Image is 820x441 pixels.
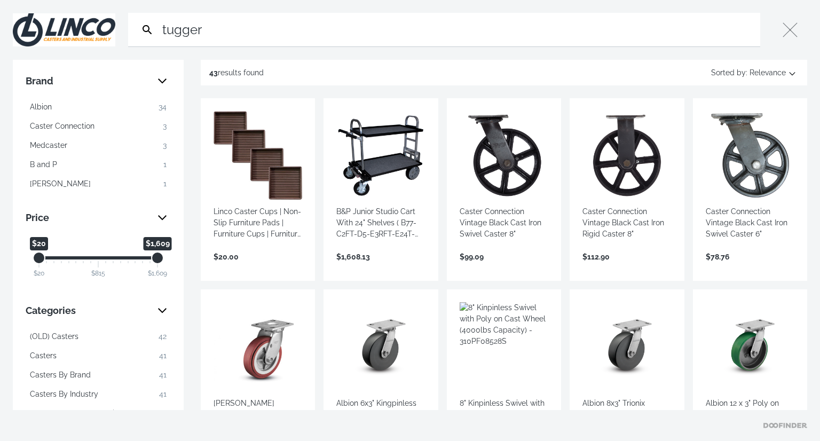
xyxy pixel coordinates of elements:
div: $815 [91,269,105,278]
div: Minimum Price [33,251,45,264]
span: Price [26,209,149,226]
span: 42 [159,331,167,342]
button: Medcaster 3 [26,137,171,154]
button: Sorted by:Relevance Sort [709,64,799,81]
button: Albion 34 [26,98,171,115]
span: Albion [30,101,52,113]
span: Casters By Industry [30,389,98,400]
button: Casters By Industry 41 [26,385,171,403]
img: Close [13,13,115,46]
span: 41 [159,369,167,381]
strong: 43 [209,68,218,77]
input: Subscribe [16,192,69,211]
span: Casters [30,350,57,361]
div: $1,609 [148,269,167,278]
div: $20 [34,269,44,278]
span: Casters By Load Capacity [30,408,121,419]
button: Casters 41 [26,347,171,364]
span: [PERSON_NAME] [30,178,91,190]
span: 3 [163,140,167,151]
button: B and P 1 [26,156,171,173]
span: Linco Casters & Industrial Supply [76,224,186,232]
span: B and P [30,159,57,170]
span: 41 [159,350,167,361]
span: Caster Connection [30,121,94,132]
span: Brand [26,73,149,90]
button: (OLD) Casters 42 [26,328,171,345]
span: 34 [159,101,167,113]
span: 3 [163,121,167,132]
div: Maximum Price [151,251,164,264]
button: Caster Connection 3 [26,117,171,135]
span: Medcaster [30,140,67,151]
a: Doofinder home page [763,423,807,428]
svg: Sort [786,66,799,79]
span: 41 [159,408,167,419]
span: Casters By Brand [30,369,91,381]
strong: Sign up and Save 10% On Your Order [45,124,216,135]
button: Casters By Brand 41 [26,366,171,383]
svg: Search [141,23,154,36]
span: Relevance [750,64,786,81]
button: Casters By Load Capacity 41 [26,405,171,422]
div: results found [209,64,264,81]
label: Email Address [16,147,246,160]
span: 41 [159,389,167,400]
button: [PERSON_NAME] 1 [26,175,171,192]
input: Search… [160,13,756,46]
button: Close [773,13,807,47]
span: (OLD) Casters [30,331,78,342]
span: Categories [26,302,149,319]
span: 1 [163,178,167,190]
span: 1 [163,159,167,170]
